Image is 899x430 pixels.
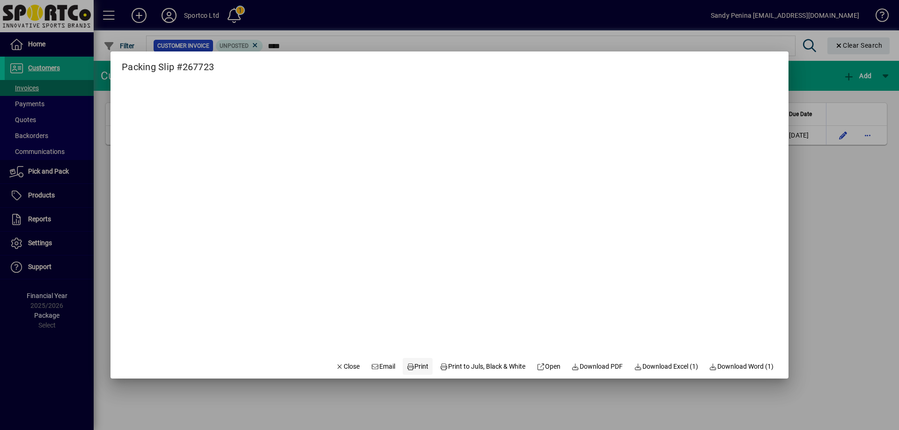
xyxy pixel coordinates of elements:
span: Print to Juls, Black & White [440,362,526,372]
button: Download Excel (1) [630,358,702,375]
button: Close [332,358,364,375]
span: Download Word (1) [709,362,774,372]
span: Close [336,362,360,372]
span: Open [537,362,560,372]
a: Open [533,358,564,375]
button: Print to Juls, Black & White [436,358,530,375]
button: Download Word (1) [706,358,778,375]
button: Email [367,358,399,375]
h2: Packing Slip #267723 [111,51,225,74]
button: Print [403,358,433,375]
a: Download PDF [568,358,627,375]
span: Email [371,362,395,372]
span: Download PDF [572,362,623,372]
span: Download Excel (1) [634,362,698,372]
span: Print [406,362,429,372]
